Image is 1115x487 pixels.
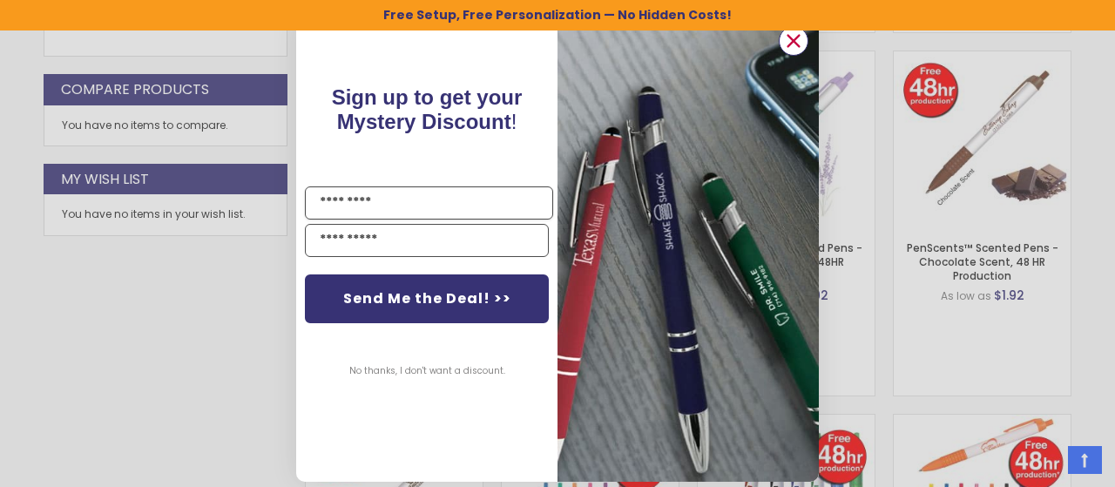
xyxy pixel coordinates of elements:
button: No thanks, I don't want a discount. [341,349,514,393]
button: Close dialog [779,26,808,56]
img: pop-up-image [557,17,819,482]
span: Sign up to get your Mystery Discount [332,85,523,133]
span: ! [332,85,523,133]
iframe: Google Customer Reviews [971,440,1115,487]
button: Send Me the Deal! >> [305,274,549,323]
